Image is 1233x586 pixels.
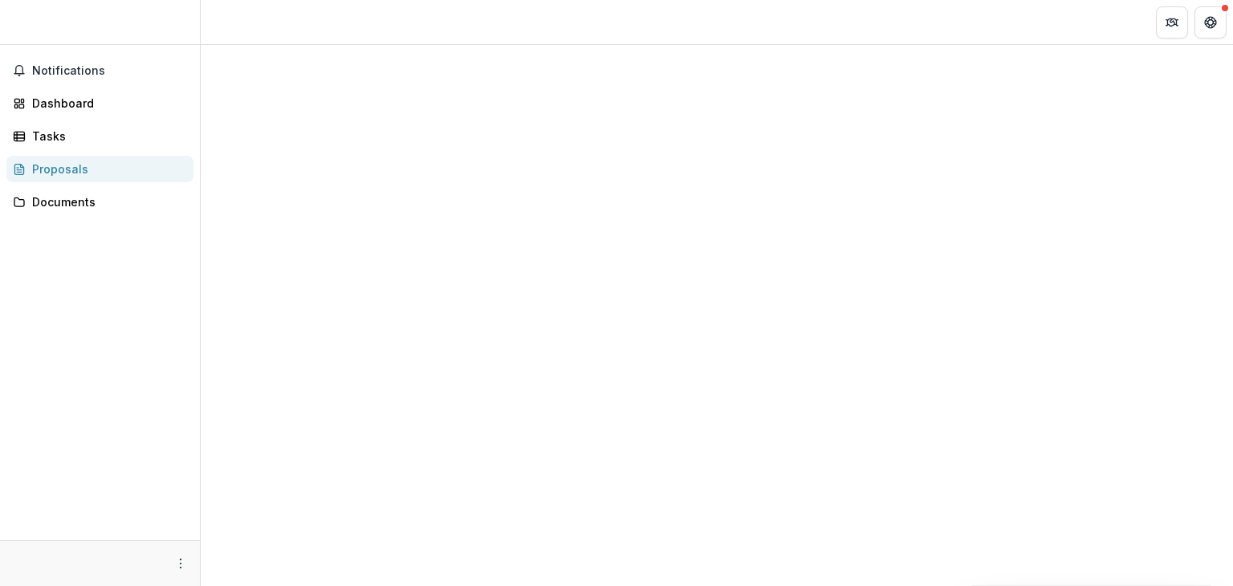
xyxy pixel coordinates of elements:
div: Tasks [32,128,181,144]
div: Documents [32,193,181,210]
button: More [171,554,190,573]
a: Proposals [6,156,193,182]
a: Dashboard [6,90,193,116]
button: Partners [1156,6,1188,39]
button: Notifications [6,58,193,83]
div: Dashboard [32,95,181,112]
button: Get Help [1194,6,1227,39]
a: Documents [6,189,193,215]
span: Notifications [32,64,187,78]
div: Proposals [32,161,181,177]
a: Tasks [6,123,193,149]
